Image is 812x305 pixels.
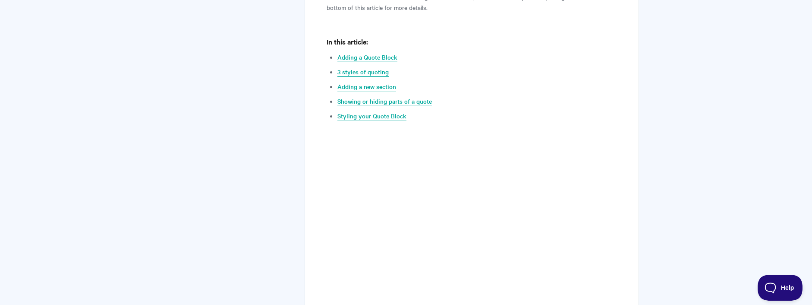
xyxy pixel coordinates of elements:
[337,53,397,62] a: Adding a Quote Block
[337,82,396,92] a: Adding a new section
[327,132,617,295] iframe: Vimeo video player
[327,36,617,47] h4: In this article:
[758,275,803,301] iframe: Toggle Customer Support
[337,111,406,121] a: Styling your Quote Block
[337,67,389,77] a: 3 styles of quoting
[337,97,432,106] a: Showing or hiding parts of a quote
